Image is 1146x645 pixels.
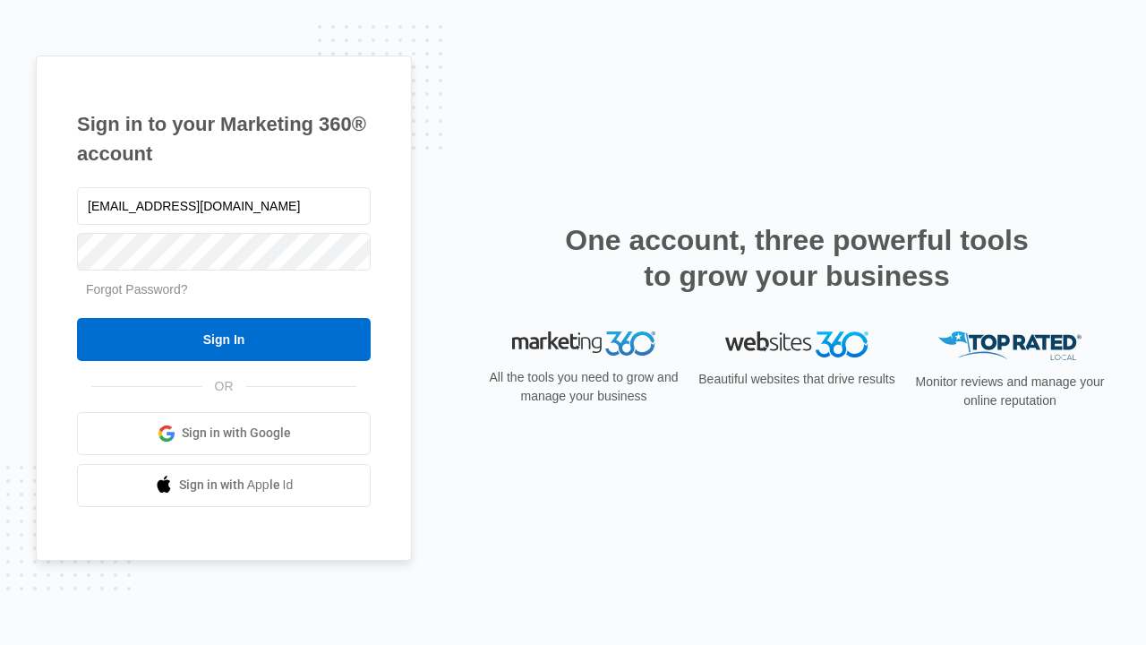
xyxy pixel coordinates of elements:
[77,318,371,361] input: Sign In
[77,109,371,168] h1: Sign in to your Marketing 360® account
[179,476,294,494] span: Sign in with Apple Id
[725,331,868,357] img: Websites 360
[697,370,897,389] p: Beautiful websites that drive results
[86,282,188,297] a: Forgot Password?
[483,368,684,406] p: All the tools you need to grow and manage your business
[77,412,371,455] a: Sign in with Google
[910,373,1110,410] p: Monitor reviews and manage your online reputation
[560,222,1034,294] h2: One account, three powerful tools to grow your business
[202,377,246,396] span: OR
[77,464,371,507] a: Sign in with Apple Id
[938,331,1082,361] img: Top Rated Local
[512,331,655,357] img: Marketing 360
[77,187,371,225] input: Email
[182,424,291,443] span: Sign in with Google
